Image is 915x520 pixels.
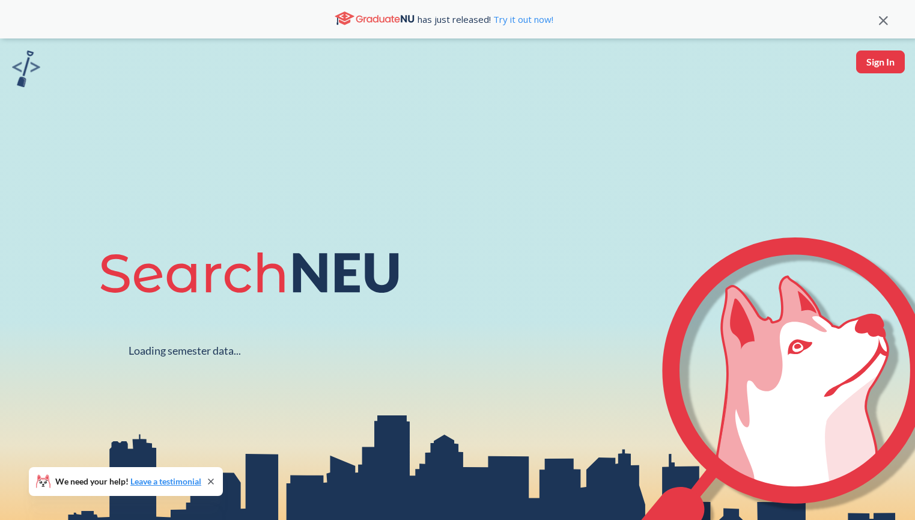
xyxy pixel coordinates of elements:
[418,13,553,26] span: has just released!
[12,50,40,87] img: sandbox logo
[856,50,905,73] button: Sign In
[129,344,241,358] div: Loading semester data...
[12,50,40,91] a: sandbox logo
[55,477,201,486] span: We need your help!
[491,13,553,25] a: Try it out now!
[130,476,201,486] a: Leave a testimonial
